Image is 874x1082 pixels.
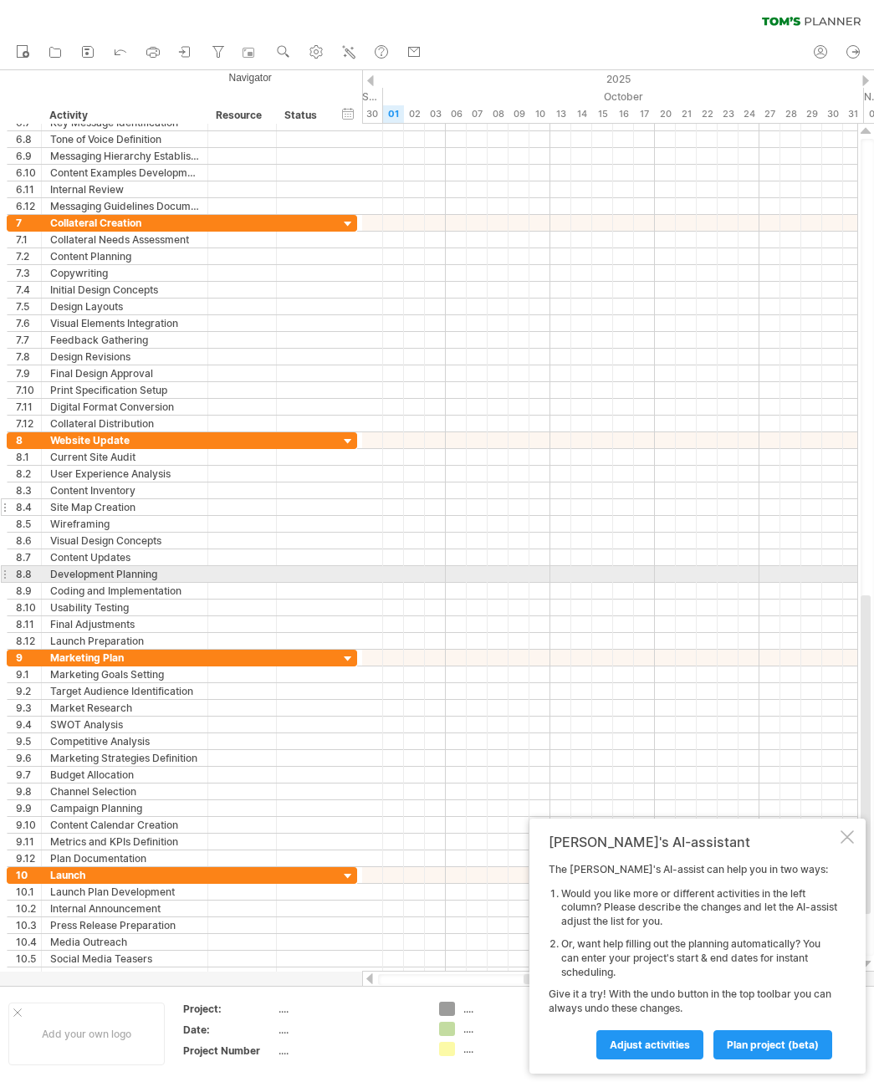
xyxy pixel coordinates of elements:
div: 7.4 [16,282,41,298]
div: Thursday, 16 October 2025 [613,105,634,123]
div: Marketing Goals Setting [50,666,199,682]
div: 9.4 [16,717,41,732]
div: Content Calendar Creation [50,817,199,833]
div: Metrics and KPIs Definition [50,834,199,850]
div: Messaging Hierarchy Establishment [50,148,199,164]
div: Tuesday, 7 October 2025 [467,105,488,123]
div: .... [463,1022,555,1036]
div: Monday, 27 October 2025 [759,105,780,123]
div: 8.7 [16,549,41,565]
span: Adjust activities [610,1039,690,1051]
div: 9.2 [16,683,41,699]
div: Wednesday, 1 October 2025 [383,105,404,123]
div: Project Number [183,1044,275,1058]
div: Current Site Audit [50,449,199,465]
div: 9.6 [16,750,41,766]
div: Collateral Distribution [50,416,199,431]
div: Project: [183,1002,275,1016]
div: 7.10 [16,382,41,398]
div: 8.2 [16,466,41,482]
div: 9.1 [16,666,41,682]
div: Content Inventory [50,482,199,498]
div: Coding and Implementation [50,583,199,599]
div: Email Campaign Setup [50,967,199,983]
div: Site Map Creation [50,499,199,515]
div: .... [463,1042,555,1056]
div: 10.6 [16,967,41,983]
div: 6.8 [16,131,41,147]
div: Visual Elements Integration [50,315,199,331]
div: 8.12 [16,633,41,649]
div: Wednesday, 15 October 2025 [592,105,613,123]
div: Resource [216,107,267,124]
div: Wednesday, 22 October 2025 [697,105,718,123]
div: Status [284,107,321,124]
div: Content Examples Development [50,165,199,181]
div: Visual Design Concepts [50,533,199,549]
div: 9.10 [16,817,41,833]
div: Social Media Teasers [50,951,199,967]
div: Feedback Gathering [50,332,199,348]
a: navigator [240,42,264,64]
div: 10 [16,867,41,883]
div: Content Planning [50,248,199,264]
div: October 2025 [383,88,864,105]
div: Wednesday, 29 October 2025 [801,105,822,123]
div: 7.12 [16,416,41,431]
div: Internal Announcement [50,901,199,916]
div: [PERSON_NAME]'s AI-assistant [549,834,837,850]
div: 9.11 [16,834,41,850]
div: 7.7 [16,332,41,348]
span: navigator [229,69,272,86]
div: 7 [16,215,41,231]
div: Collateral Creation [50,215,199,231]
div: Target Audience Identification [50,683,199,699]
div: 9.5 [16,733,41,749]
a: plan project (beta) [713,1030,832,1059]
div: 8.6 [16,533,41,549]
div: Tone of Voice Definition [50,131,199,147]
div: Friday, 17 October 2025 [634,105,655,123]
div: Launch [50,867,199,883]
div: 7.3 [16,265,41,281]
div: Thursday, 2 October 2025 [404,105,425,123]
div: 8.3 [16,482,41,498]
div: 6.11 [16,181,41,197]
div: The [PERSON_NAME]'s AI-assist can help you in two ways: Give it a try! With the undo button in th... [549,863,837,1059]
div: Tuesday, 28 October 2025 [780,105,801,123]
div: Channel Selection [50,783,199,799]
div: 7.2 [16,248,41,264]
div: Messaging Guidelines Documentation [50,198,199,214]
div: Marketing Strategies Definition [50,750,199,766]
div: Design Layouts [50,299,199,314]
div: Monday, 6 October 2025 [446,105,467,123]
div: Design Revisions [50,349,199,365]
li: Would you like more or different activities in the left column? Please describe the changes and l... [561,887,837,929]
div: .... [463,1002,555,1016]
div: Friday, 3 October 2025 [425,105,446,123]
div: 8.5 [16,516,41,532]
div: 10.4 [16,934,41,950]
div: Internal Review [50,181,199,197]
div: 7.1 [16,232,41,248]
div: Add your own logo [8,1003,165,1065]
span: plan project (beta) [727,1039,819,1051]
div: 7.11 [16,399,41,415]
div: 7.8 [16,349,41,365]
div: Tuesday, 30 September 2025 [362,105,383,123]
div: 6.9 [16,148,41,164]
div: 8 [16,432,41,448]
div: 9.8 [16,783,41,799]
div: Launch Preparation [50,633,199,649]
div: Activity [49,107,198,124]
div: .... [279,1044,419,1058]
li: Or, want help filling out the planning automatically? You can enter your project's start & end da... [561,937,837,979]
div: Development Planning [50,566,199,582]
div: 8.4 [16,499,41,515]
div: Budget Allocation [50,767,199,783]
div: Wireframing [50,516,199,532]
div: Market Research [50,700,199,716]
div: SWOT Analysis [50,717,199,732]
div: Digital Format Conversion [50,399,199,415]
div: 9.7 [16,767,41,783]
